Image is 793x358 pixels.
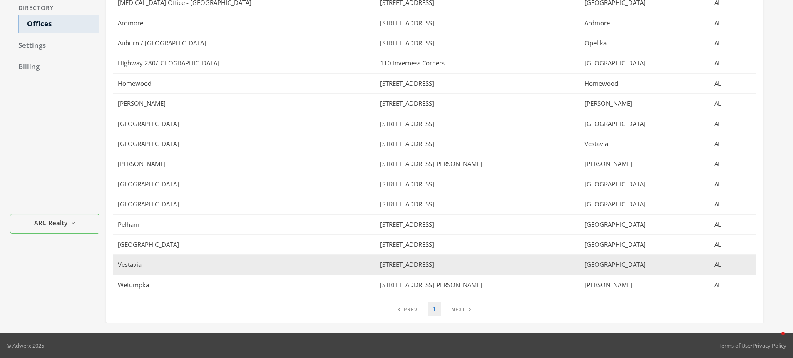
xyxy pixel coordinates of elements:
[113,255,375,275] td: Vestavia
[765,330,785,350] iframe: Intercom live chat
[709,13,756,33] td: AL
[113,114,375,134] td: [GEOGRAPHIC_DATA]
[375,33,579,53] td: [STREET_ADDRESS]
[579,214,709,234] td: [GEOGRAPHIC_DATA]
[113,53,375,73] td: Highway 280/[GEOGRAPHIC_DATA]
[579,134,709,154] td: Vestavia
[579,73,709,93] td: Homewood
[375,174,579,194] td: [STREET_ADDRESS]
[10,0,99,16] div: Directory
[753,342,786,349] a: Privacy Policy
[10,37,99,55] a: Settings
[709,194,756,214] td: AL
[709,73,756,93] td: AL
[113,194,375,214] td: [GEOGRAPHIC_DATA]
[113,275,375,295] td: Wetumpka
[579,255,709,275] td: [GEOGRAPHIC_DATA]
[579,53,709,73] td: [GEOGRAPHIC_DATA]
[113,174,375,194] td: [GEOGRAPHIC_DATA]
[709,255,756,275] td: AL
[428,302,441,316] a: 1
[113,73,375,93] td: Homewood
[393,302,476,316] nav: pagination
[579,33,709,53] td: Opelika
[113,13,375,33] td: Ardmore
[113,33,375,53] td: Auburn / [GEOGRAPHIC_DATA]
[375,114,579,134] td: [STREET_ADDRESS]
[10,58,99,76] a: Billing
[113,234,375,254] td: [GEOGRAPHIC_DATA]
[7,341,44,350] p: © Adwerx 2025
[113,134,375,154] td: [GEOGRAPHIC_DATA]
[579,194,709,214] td: [GEOGRAPHIC_DATA]
[375,214,579,234] td: [STREET_ADDRESS]
[375,255,579,275] td: [STREET_ADDRESS]
[718,341,786,350] div: •
[34,218,67,228] span: ARC Realty
[375,275,579,295] td: [STREET_ADDRESS][PERSON_NAME]
[375,13,579,33] td: [STREET_ADDRESS]
[579,94,709,114] td: [PERSON_NAME]
[709,275,756,295] td: AL
[375,154,579,174] td: [STREET_ADDRESS][PERSON_NAME]
[579,275,709,295] td: [PERSON_NAME]
[718,342,751,349] a: Terms of Use
[18,15,99,33] a: Offices
[709,174,756,194] td: AL
[375,94,579,114] td: [STREET_ADDRESS]
[375,53,579,73] td: 110 Inverness Corners
[709,234,756,254] td: AL
[579,234,709,254] td: [GEOGRAPHIC_DATA]
[113,214,375,234] td: Pelham
[375,134,579,154] td: [STREET_ADDRESS]
[375,73,579,93] td: [STREET_ADDRESS]
[579,174,709,194] td: [GEOGRAPHIC_DATA]
[709,114,756,134] td: AL
[579,154,709,174] td: [PERSON_NAME]
[10,214,99,234] button: ARC Realty
[579,114,709,134] td: [GEOGRAPHIC_DATA]
[375,194,579,214] td: [STREET_ADDRESS]
[579,13,709,33] td: Ardmore
[709,134,756,154] td: AL
[709,53,756,73] td: AL
[375,234,579,254] td: [STREET_ADDRESS]
[709,214,756,234] td: AL
[113,154,375,174] td: [PERSON_NAME]
[709,154,756,174] td: AL
[113,94,375,114] td: [PERSON_NAME]
[709,94,756,114] td: AL
[709,33,756,53] td: AL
